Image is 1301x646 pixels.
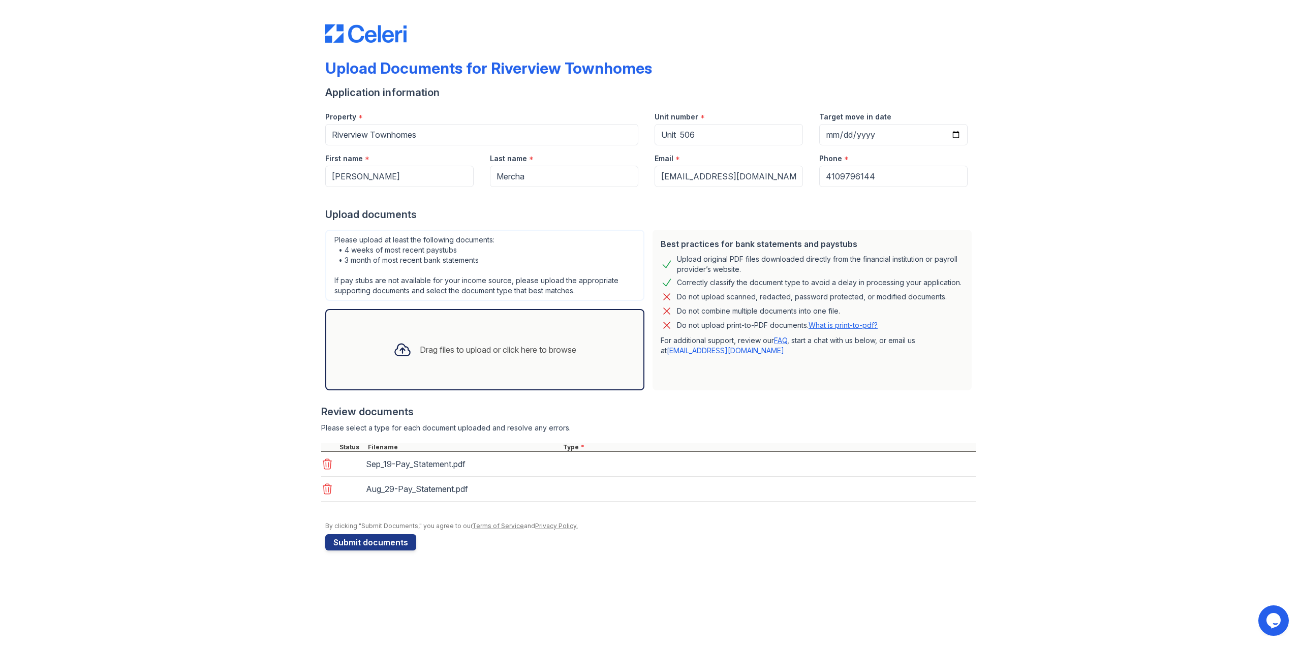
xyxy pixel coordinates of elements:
a: What is print-to-pdf? [809,321,878,329]
div: Do not combine multiple documents into one file. [677,305,840,317]
label: Email [655,153,673,164]
p: Do not upload print-to-PDF documents. [677,320,878,330]
div: Type [561,443,976,451]
div: Application information [325,85,976,100]
div: Correctly classify the document type to avoid a delay in processing your application. [677,276,962,289]
div: Aug_29-Pay_Statement.pdf [366,481,557,497]
div: Upload documents [325,207,976,222]
div: Upload original PDF files downloaded directly from the financial institution or payroll provider’... [677,254,964,274]
div: Drag files to upload or click here to browse [420,344,576,356]
div: Please upload at least the following documents: • 4 weeks of most recent paystubs • 3 month of mo... [325,230,644,301]
a: FAQ [774,336,787,345]
label: First name [325,153,363,164]
label: Last name [490,153,527,164]
label: Phone [819,153,842,164]
div: Sep_19-Pay_Statement.pdf [366,456,557,472]
div: Please select a type for each document uploaded and resolve any errors. [321,423,976,433]
button: Submit documents [325,534,416,550]
div: Best practices for bank statements and paystubs [661,238,964,250]
div: Filename [366,443,561,451]
img: CE_Logo_Blue-a8612792a0a2168367f1c8372b55b34899dd931a85d93a1a3d3e32e68fde9ad4.png [325,24,407,43]
p: For additional support, review our , start a chat with us below, or email us at [661,335,964,356]
a: Terms of Service [472,522,524,530]
label: Unit number [655,112,698,122]
a: [EMAIL_ADDRESS][DOMAIN_NAME] [667,346,784,355]
iframe: chat widget [1258,605,1291,636]
label: Target move in date [819,112,891,122]
div: Do not upload scanned, redacted, password protected, or modified documents. [677,291,947,303]
div: By clicking "Submit Documents," you agree to our and [325,522,976,530]
div: Status [337,443,366,451]
a: Privacy Policy. [535,522,578,530]
div: Upload Documents for Riverview Townhomes [325,59,652,77]
label: Property [325,112,356,122]
div: Review documents [321,405,976,419]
